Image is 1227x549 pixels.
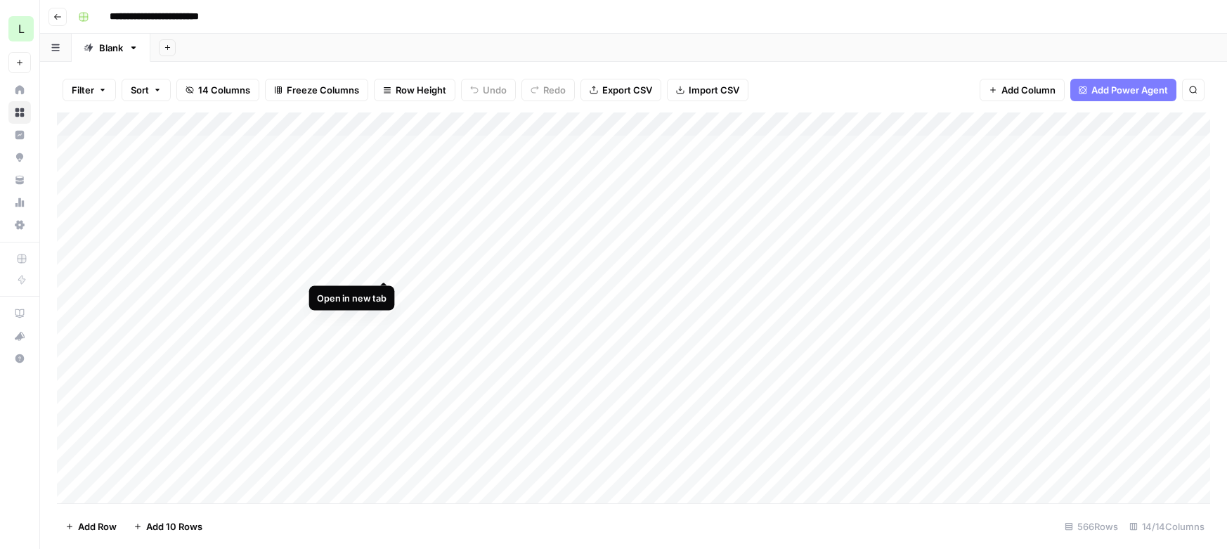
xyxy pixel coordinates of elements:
a: Blank [72,34,150,62]
button: What's new? [8,325,31,347]
button: Add Row [57,515,125,538]
button: Filter [63,79,116,101]
span: Add 10 Rows [146,519,202,534]
button: 14 Columns [176,79,259,101]
a: Opportunities [8,146,31,169]
span: Add Row [78,519,117,534]
a: Usage [8,191,31,214]
div: What's new? [9,325,30,347]
span: Filter [72,83,94,97]
span: Sort [131,83,149,97]
a: Insights [8,124,31,146]
button: Add Power Agent [1070,79,1176,101]
button: Redo [521,79,575,101]
button: Add Column [980,79,1065,101]
span: L [18,20,25,37]
span: Undo [483,83,507,97]
span: 14 Columns [198,83,250,97]
button: Sort [122,79,171,101]
span: Add Power Agent [1091,83,1168,97]
button: Help + Support [8,347,31,370]
span: Row Height [396,83,446,97]
div: Blank [99,41,123,55]
a: Browse [8,101,31,124]
button: Add 10 Rows [125,515,211,538]
span: Import CSV [689,83,739,97]
div: 14/14 Columns [1124,515,1210,538]
a: Home [8,79,31,101]
span: Export CSV [602,83,652,97]
a: Settings [8,214,31,236]
a: Your Data [8,169,31,191]
span: Add Column [1001,83,1056,97]
button: Freeze Columns [265,79,368,101]
div: 566 Rows [1059,515,1124,538]
button: Import CSV [667,79,748,101]
button: Workspace: Lob [8,11,31,46]
span: Redo [543,83,566,97]
button: Row Height [374,79,455,101]
a: AirOps Academy [8,302,31,325]
span: Freeze Columns [287,83,359,97]
button: Export CSV [580,79,661,101]
button: Undo [461,79,516,101]
div: Open in new tab [318,291,387,304]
